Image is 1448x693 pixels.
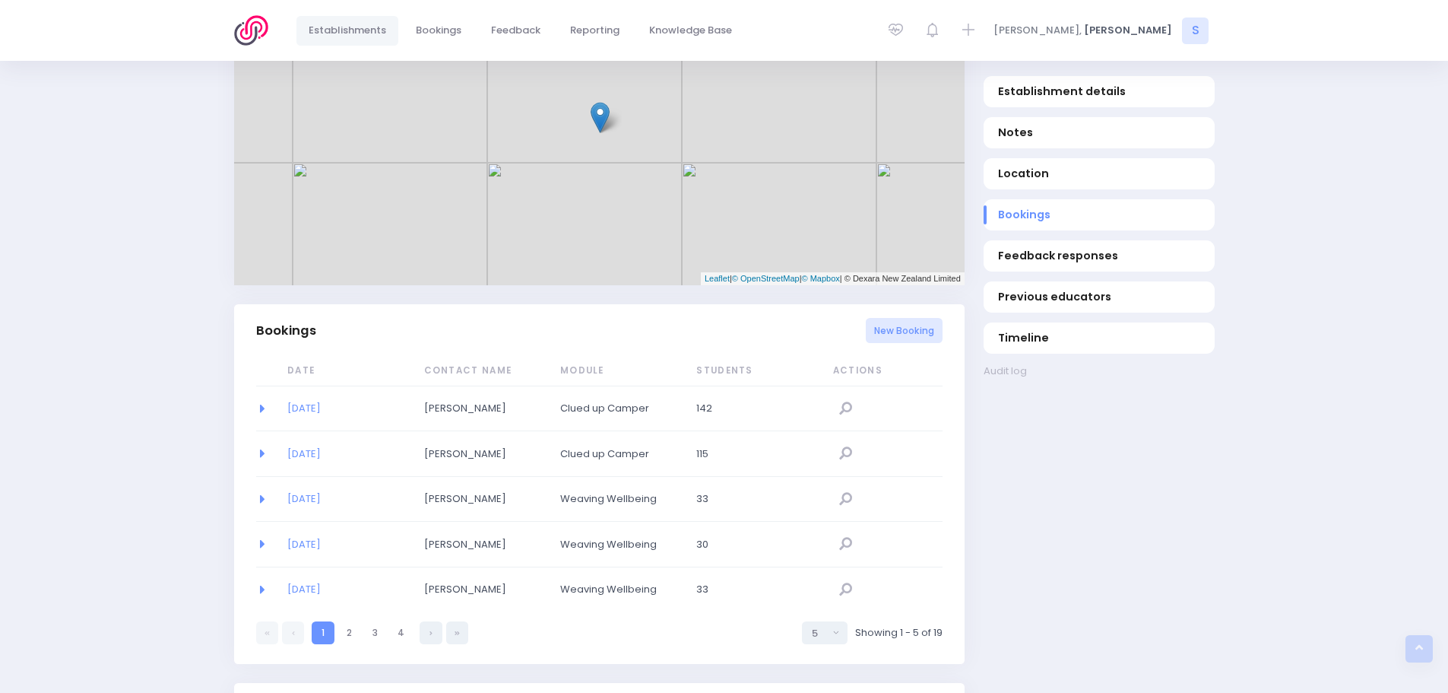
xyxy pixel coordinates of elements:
[833,441,858,466] a: View
[686,477,822,522] td: 33
[833,532,858,557] a: View
[414,386,550,431] td: Sophie
[416,23,461,38] span: Bookings
[591,102,610,133] img: Gisborne Intermediate
[277,522,413,567] td: 2022-05-05 11:00:00
[696,447,797,462] span: 115
[696,401,797,416] span: 142
[998,288,1199,304] span: Previous educators
[491,23,540,38] span: Feedback
[998,329,1199,345] span: Timeline
[287,537,321,552] a: [DATE]
[479,16,553,46] a: Feedback
[998,125,1199,141] span: Notes
[649,23,732,38] span: Knowledge Base
[277,386,413,431] td: 2025-03-19 09:20:00
[424,582,524,597] span: [PERSON_NAME]
[277,567,413,612] td: 2022-05-03 13:30:00
[984,199,1215,230] a: Bookings
[812,626,829,641] div: 5
[364,621,386,644] a: 3
[234,15,277,46] img: Logo
[823,477,943,522] td: null
[414,522,550,567] td: Olivia
[1182,17,1209,44] span: S
[998,84,1199,100] span: Establishment details
[560,537,661,552] span: Weaving Wellbeing
[550,386,686,431] td: Clued up Camper
[984,281,1215,313] a: Previous educators
[414,477,550,522] td: Amber
[1084,23,1172,38] span: [PERSON_NAME]
[823,431,943,476] td: null
[998,248,1199,264] span: Feedback responses
[570,23,619,38] span: Reporting
[705,274,730,283] a: Leaflet
[802,621,848,644] button: Select page size
[560,582,661,597] span: Weaving Wellbeing
[560,401,661,416] span: Clued up Camper
[424,537,524,552] span: [PERSON_NAME]
[550,477,686,522] td: Weaving Wellbeing
[277,431,413,476] td: 2024-02-29 08:30:00
[823,386,943,431] td: null
[993,23,1082,38] span: [PERSON_NAME],
[984,240,1215,272] a: Feedback responses
[686,567,822,612] td: 33
[287,447,321,461] a: [DATE]
[696,364,797,378] span: Students
[309,23,386,38] span: Establishments
[256,323,316,339] h3: Bookings
[404,16,474,46] a: Bookings
[560,364,661,378] span: Module
[287,364,388,378] span: Date
[424,401,524,416] span: [PERSON_NAME]
[998,207,1199,223] span: Bookings
[823,522,943,567] td: null
[696,537,797,552] span: 30
[256,621,278,644] a: First
[312,621,334,644] a: 1
[550,567,686,612] td: Weaving Wellbeing
[686,386,822,431] td: 142
[558,16,632,46] a: Reporting
[446,621,468,644] a: Last
[287,401,321,415] a: [DATE]
[686,431,822,476] td: 115
[338,621,360,644] a: 2
[984,323,1215,354] a: Timeline
[296,16,399,46] a: Establishments
[984,76,1215,107] a: Establishment details
[287,491,321,506] a: [DATE]
[984,364,1215,379] a: Audit log
[277,477,413,522] td: 2022-05-05 13:30:00
[560,447,661,462] span: Clued up Camper
[560,491,661,507] span: Weaving Wellbeing
[420,621,442,644] a: Next
[833,487,858,512] a: View
[424,491,524,507] span: [PERSON_NAME]
[802,274,840,283] a: © Mapbox
[424,447,524,462] span: [PERSON_NAME]
[866,318,943,343] a: New Booking
[696,582,797,597] span: 33
[550,522,686,567] td: Weaving Wellbeing
[833,577,858,602] a: View
[833,364,928,378] span: Actions
[550,431,686,476] td: Clued up Camper
[998,166,1199,182] span: Location
[701,272,965,285] div: | | | © Dexara New Zealand Limited
[732,274,800,283] a: © OpenStreetMap
[833,396,858,421] a: View
[696,491,797,507] span: 33
[855,625,943,641] span: Showing 1 - 5 of 19
[414,431,550,476] td: Meg
[287,582,321,596] a: [DATE]
[686,522,822,567] td: 30
[424,364,524,378] span: Contact Name
[414,567,550,612] td: Dylan
[637,16,745,46] a: Knowledge Base
[282,621,304,644] a: Previous
[390,621,412,644] a: 4
[984,117,1215,148] a: Notes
